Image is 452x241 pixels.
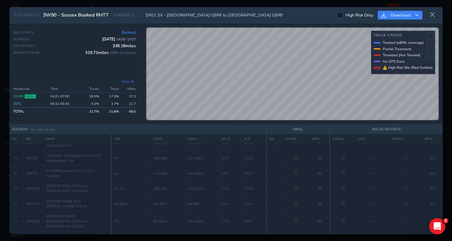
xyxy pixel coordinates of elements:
th: LINE [111,134,151,144]
span: 0% [403,186,408,191]
td: 14m 40ch [185,166,219,181]
td: 11m 21ch [185,181,219,196]
td: 0.0 [422,181,442,196]
td: UP SL [111,181,151,196]
th: Treat [101,85,121,93]
span: ⚠ High Risk Site (Red Outline) [383,65,432,70]
th: STATUS [330,134,356,144]
canvas: Map [146,28,438,120]
span: 338.18 miles [112,43,136,49]
td: 10m 35ch [185,211,219,232]
td: UP [111,151,151,166]
td: 60 [309,166,330,181]
td: 9m 69ch [185,196,219,211]
span: Partial Treatment [383,47,411,52]
td: 60 [309,151,330,166]
th: ELR [242,134,267,144]
span: L/S Upper Warlingham Stn to C/S Riddlesdown Tun [46,153,109,163]
td: 18.5 % [81,93,101,100]
td: 21.6 % [101,108,121,115]
td: 60 [309,196,330,211]
td: 3.00 [219,166,242,181]
span: — [273,186,277,191]
th: ROUTE REPORTS [330,124,443,134]
td: 57.3 [121,93,135,100]
span: 0% [403,201,408,206]
span: [DATE] [102,36,136,42]
th: FINISH [185,134,219,144]
span: 319.71 miles [85,50,136,55]
td: 0.0 [422,196,442,211]
td: 60 [309,181,330,196]
iframe: Intercom live chat [429,218,445,234]
td: 0.0 [422,151,442,166]
td: 0.75 [219,151,242,166]
td: 14m 40ch [151,151,185,166]
th: AM [267,134,283,144]
th: Miles [121,85,135,93]
th: NAME [44,134,111,144]
span: — [273,201,277,206]
span: 0% [403,171,408,176]
td: Up Slow [111,196,151,211]
span: 0% [370,156,375,161]
span: No GPS Data [383,59,405,64]
td: 0.42 [219,196,242,211]
span: [GEOGRAPHIC_DATA] to [GEOGRAPHIC_DATA] jnc [46,183,109,193]
td: 60 [309,211,330,232]
td: 0.0 [422,166,442,181]
td: 1.75 [219,211,242,232]
span: 0% [370,171,375,176]
button: Show all [119,79,136,84]
span: Treated (≥80% coverage) [383,40,424,45]
td: 4.3 % [81,100,101,108]
th: NROL [267,124,330,134]
th: MPH [422,134,442,144]
th: MPH [309,134,330,144]
td: SCU1 [242,151,267,166]
th: WATER [389,134,422,144]
td: NFE [242,211,267,232]
th: SEGMENT [9,124,267,134]
span: — [273,156,277,161]
h4: Track Status [374,33,432,38]
span: Travelled (Not Treated) [383,53,420,58]
td: 11.7 [121,100,135,108]
span: C/S Riddlesdown Tun to C/S S Croydon [46,168,109,178]
span: — [273,171,277,176]
td: 69.0 [121,108,135,115]
span: 2 [443,218,448,223]
td: 9m 35ch [151,196,185,211]
th: START [151,134,185,144]
th: MILES [219,134,242,144]
td: SCU1 [242,166,267,181]
td: Up [111,166,151,181]
td: 22.7 % [81,108,101,115]
span: 0% [370,186,375,191]
td: VTB2 [242,181,267,196]
th: Travel [81,85,101,93]
td: 1.23 [219,181,242,196]
span: 04:30 - 19:27 [117,37,136,42]
td: 3.7% [101,100,121,108]
td: 8m 55ch [151,211,185,232]
span: 0% [403,156,408,161]
td: 15m 20ch [185,151,219,166]
td: DN [111,211,151,232]
td: 0.0 [422,211,442,232]
span: [PERSON_NAME][GEOGRAPHIC_DATA] to [GEOGRAPHIC_DATA] [46,214,109,229]
td: 10m 3ch [151,181,185,196]
td: 11m 40ch [151,166,185,181]
span: ( 95 % of circuit) [110,50,136,55]
th: GPS [356,134,389,144]
span: Windmill Bridge Jn to [PERSON_NAME] Fork Jn [46,199,109,209]
th: WATER [283,134,309,144]
td: 17.9% [101,93,121,100]
span: 0% [370,201,375,206]
td: LBW [242,196,267,211]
